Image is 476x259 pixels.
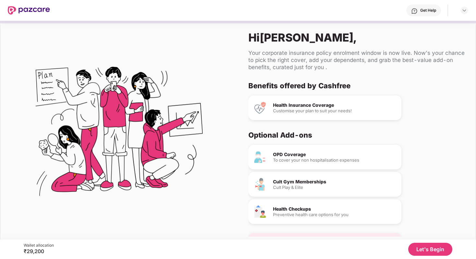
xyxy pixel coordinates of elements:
div: Benefits offered by Cashfree [248,81,460,90]
div: Wallet allocation [24,243,54,248]
div: Customise your plan to suit your needs! [273,109,396,113]
div: Hi [PERSON_NAME] , [248,31,465,44]
div: Health Insurance Coverage [273,103,396,107]
img: Health Insurance Coverage [254,101,267,114]
div: ₹29,200 [24,248,54,254]
img: Health Checkups [254,205,267,218]
button: Let's Begin [408,243,452,256]
div: Cult Gym Memberships [273,179,396,184]
div: To cover your non hospitalisation expenses [273,158,396,162]
img: svg+xml;base64,PHN2ZyBpZD0iRHJvcGRvd24tMzJ4MzIiIHhtbG5zPSJodHRwOi8vd3d3LnczLm9yZy8yMDAwL3N2ZyIgd2... [462,8,467,13]
div: Health Checkups [273,207,396,211]
img: New Pazcare Logo [8,6,50,15]
img: svg+xml;base64,PHN2ZyBpZD0iSGVscC0zMngzMiIgeG1sbnM9Imh0dHA6Ly93d3cudzMub3JnLzIwMDAvc3ZnIiB3aWR0aD... [411,8,418,14]
div: OPD Coverage [273,152,396,157]
div: Your corporate insurance policy enrolment window is now live. Now's your chance to pick the right... [248,49,465,71]
div: Cult Play & Elite [273,185,396,190]
div: Preventive health care options for you [273,213,396,217]
img: Cult Gym Memberships [254,178,267,191]
img: Flex Benefits Illustration [36,50,203,217]
div: Get Help [420,8,436,13]
img: OPD Coverage [254,151,267,164]
div: Optional Add-ons [248,130,460,140]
